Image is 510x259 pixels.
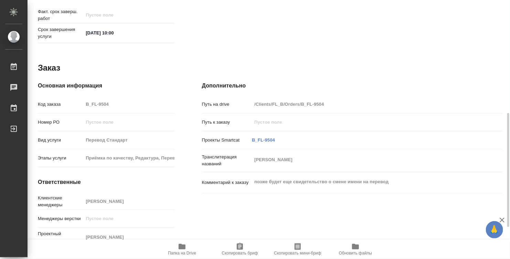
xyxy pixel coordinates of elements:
[38,195,83,208] p: Клиентские менеджеры
[38,26,83,40] p: Срок завершения услуги
[202,119,252,126] p: Путь к заказу
[38,137,83,144] p: Вид услуги
[202,101,252,108] p: Путь на drive
[168,251,196,256] span: Папка на Drive
[339,251,372,256] span: Обновить файлы
[489,222,500,237] span: 🙏
[38,101,83,108] p: Код заказа
[486,221,503,238] button: 🙏
[83,135,174,145] input: Пустое поле
[252,99,477,109] input: Пустое поле
[153,240,211,259] button: Папка на Drive
[38,178,174,186] h4: Ответственные
[83,99,174,109] input: Пустое поле
[38,230,83,244] p: Проектный менеджер
[38,82,174,90] h4: Основная информация
[211,240,269,259] button: Скопировать бриф
[83,214,174,224] input: Пустое поле
[222,251,258,256] span: Скопировать бриф
[83,196,174,206] input: Пустое поле
[269,240,327,259] button: Скопировать мини-бриф
[83,28,144,38] input: ✎ Введи что-нибудь
[38,155,83,162] p: Этапы услуги
[252,154,477,166] textarea: [PERSON_NAME]
[38,119,83,126] p: Номер РО
[38,215,83,222] p: Менеджеры верстки
[38,62,60,73] h2: Заказ
[327,240,384,259] button: Обновить файлы
[202,137,252,144] p: Проекты Smartcat
[83,117,174,127] input: Пустое поле
[83,232,174,242] input: Пустое поле
[83,10,144,20] input: Пустое поле
[274,251,321,256] span: Скопировать мини-бриф
[202,154,252,167] p: Транслитерация названий
[38,8,83,22] p: Факт. срок заверш. работ
[252,117,477,127] input: Пустое поле
[202,82,502,90] h4: Дополнительно
[252,176,477,188] textarea: позже будет еще свидетельство о смене имени на перевод
[252,137,275,143] a: B_FL-9504
[202,179,252,186] p: Комментарий к заказу
[83,153,174,163] input: Пустое поле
